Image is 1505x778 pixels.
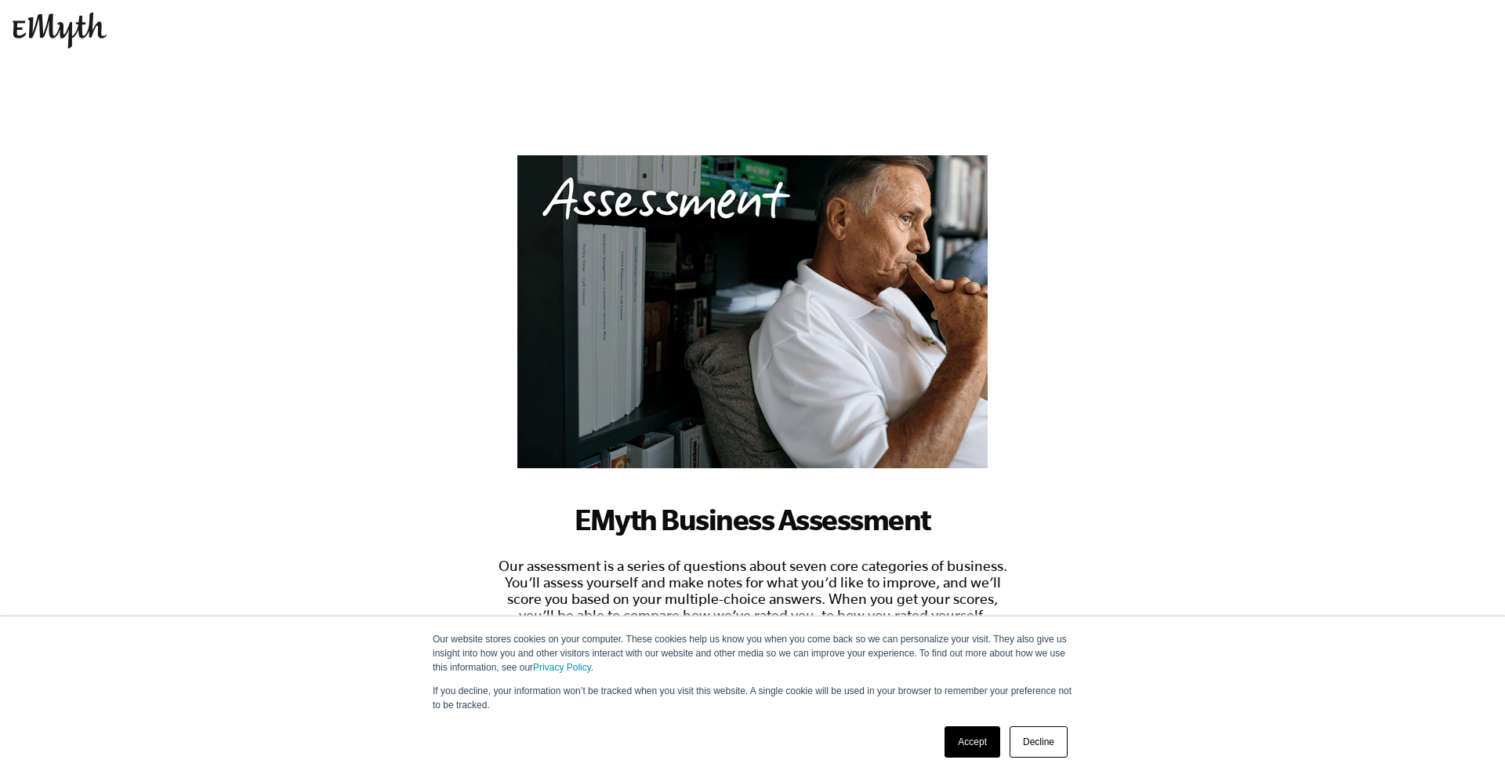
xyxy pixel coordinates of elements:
[433,684,1072,712] p: If you decline, your information won’t be tracked when you visit this website. A single cookie wi...
[533,662,591,673] a: Privacy Policy
[1010,726,1068,758] a: Decline
[499,558,1007,689] span: Our assessment is a series of questions about seven core categories of business. You’ll assess yo...
[494,502,1011,536] h1: EMyth Business Assessment
[433,632,1072,674] p: Our website stores cookies on your computer. These cookies help us know you when you come back so...
[517,155,988,468] img: business-systems-assessment
[945,726,1000,758] a: Accept
[13,13,107,49] img: EMyth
